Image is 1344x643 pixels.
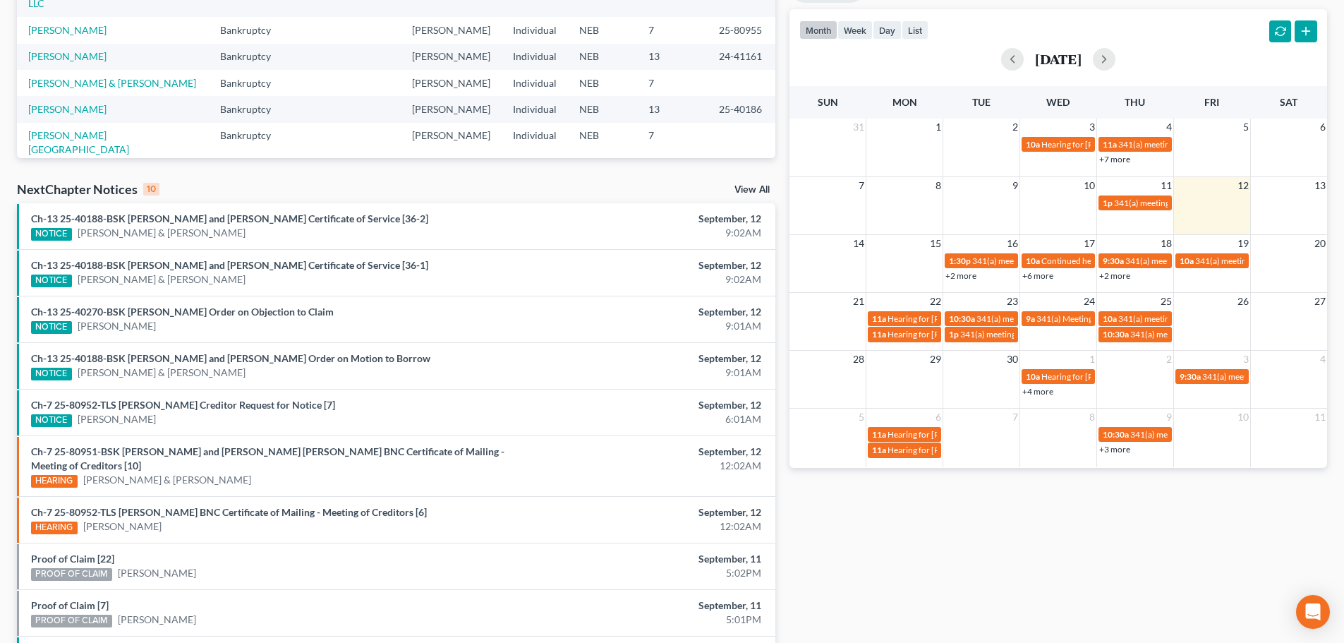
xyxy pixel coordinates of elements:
[28,24,107,36] a: [PERSON_NAME]
[949,313,975,324] span: 10:30a
[28,77,196,89] a: [PERSON_NAME] & [PERSON_NAME]
[1236,409,1250,426] span: 10
[209,70,297,96] td: Bankruptcy
[708,17,775,43] td: 25-80955
[872,329,886,339] span: 11a
[852,119,866,136] span: 31
[78,226,246,240] a: [PERSON_NAME] & [PERSON_NAME]
[949,329,959,339] span: 1p
[873,20,902,40] button: day
[852,235,866,252] span: 14
[527,258,761,272] div: September, 12
[1011,409,1019,426] span: 7
[734,185,770,195] a: View All
[1296,595,1330,629] div: Open Intercom Messenger
[1313,177,1327,194] span: 13
[1026,313,1035,324] span: 9a
[852,293,866,310] span: 21
[1099,444,1130,455] a: +3 more
[888,445,1072,455] span: Hearing for [PERSON_NAME] & [PERSON_NAME]
[1005,351,1019,368] span: 30
[527,519,761,534] div: 12:02AM
[31,445,504,471] a: Ch-7 25-80951-BSK [PERSON_NAME] and [PERSON_NAME] [PERSON_NAME] BNC Certificate of Mailing - Meet...
[31,212,428,224] a: Ch-13 25-40188-BSK [PERSON_NAME] and [PERSON_NAME] Certificate of Service [36-2]
[527,226,761,240] div: 9:02AM
[401,96,502,122] td: [PERSON_NAME]
[872,313,886,324] span: 11a
[31,399,335,411] a: Ch-7 25-80952-TLS [PERSON_NAME] Creditor Request for Notice [7]
[83,519,162,534] a: [PERSON_NAME]
[527,305,761,319] div: September, 12
[1236,177,1250,194] span: 12
[1114,198,1250,208] span: 341(a) meeting for [PERSON_NAME]
[888,313,998,324] span: Hearing for [PERSON_NAME]
[1099,270,1130,281] a: +2 more
[527,445,761,459] div: September, 12
[1041,256,1191,266] span: Continued hearing for [PERSON_NAME]
[637,96,708,122] td: 13
[1026,256,1040,266] span: 10a
[945,270,976,281] a: +2 more
[1280,96,1297,108] span: Sat
[527,599,761,613] div: September, 11
[118,613,196,627] a: [PERSON_NAME]
[31,568,112,581] div: PROOF OF CLAIM
[1026,371,1040,382] span: 10a
[568,44,637,70] td: NEB
[1319,119,1327,136] span: 6
[568,96,637,122] td: NEB
[1035,52,1082,66] h2: [DATE]
[209,96,297,122] td: Bankruptcy
[401,70,502,96] td: [PERSON_NAME]
[209,17,297,43] td: Bankruptcy
[1180,371,1201,382] span: 9:30a
[1082,293,1096,310] span: 24
[852,351,866,368] span: 28
[1165,351,1173,368] span: 2
[1242,351,1250,368] span: 3
[1022,270,1053,281] a: +6 more
[799,20,837,40] button: month
[872,445,886,455] span: 11a
[1088,409,1096,426] span: 8
[31,553,114,565] a: Proof of Claim [22]
[209,44,297,70] td: Bankruptcy
[1159,293,1173,310] span: 25
[31,228,72,241] div: NOTICE
[934,409,943,426] span: 6
[637,70,708,96] td: 7
[502,96,568,122] td: Individual
[527,552,761,566] div: September, 11
[1088,351,1096,368] span: 1
[527,319,761,333] div: 9:01AM
[1313,409,1327,426] span: 11
[527,505,761,519] div: September, 12
[818,96,838,108] span: Sun
[1313,293,1327,310] span: 27
[857,177,866,194] span: 7
[28,103,107,115] a: [PERSON_NAME]
[118,566,196,580] a: [PERSON_NAME]
[637,17,708,43] td: 7
[502,70,568,96] td: Individual
[902,20,928,40] button: list
[502,44,568,70] td: Individual
[527,459,761,473] div: 12:02AM
[872,429,886,440] span: 11a
[1041,371,1151,382] span: Hearing for [PERSON_NAME]
[1118,139,1329,150] span: 341(a) meeting for [PERSON_NAME] & [PERSON_NAME]
[1180,256,1194,266] span: 10a
[1118,313,1254,324] span: 341(a) meeting for [PERSON_NAME]
[888,329,1048,339] span: Hearing for [PERSON_NAME] Land & Cattle
[83,473,251,487] a: [PERSON_NAME] & [PERSON_NAME]
[78,272,246,287] a: [PERSON_NAME] & [PERSON_NAME]
[401,44,502,70] td: [PERSON_NAME]
[857,409,866,426] span: 5
[1202,371,1338,382] span: 341(a) meeting for [PERSON_NAME]
[527,566,761,580] div: 5:02PM
[708,96,775,122] td: 25-40186
[928,351,943,368] span: 29
[1125,256,1336,266] span: 341(a) meeting for [PERSON_NAME] & [PERSON_NAME]
[1082,177,1096,194] span: 10
[31,275,72,287] div: NOTICE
